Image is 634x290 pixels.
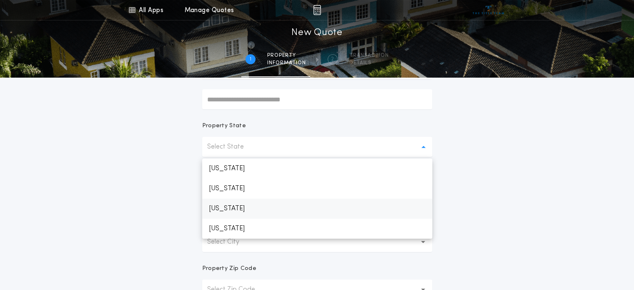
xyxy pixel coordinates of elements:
[202,159,432,239] ul: Select State
[267,60,306,66] span: information
[291,26,342,40] h1: New Quote
[202,199,432,219] p: [US_STATE]
[331,56,334,63] h2: 2
[473,6,504,14] img: vs-icon
[202,219,432,239] p: [US_STATE]
[349,52,389,59] span: Transaction
[202,137,432,157] button: Select State
[267,52,306,59] span: Property
[207,142,257,152] p: Select State
[250,56,251,63] h2: 1
[207,237,253,247] p: Select City
[202,265,256,273] p: Property Zip Code
[202,122,246,130] p: Property State
[313,5,321,15] img: img
[349,60,389,66] span: details
[202,232,432,252] button: Select City
[202,159,432,179] p: [US_STATE]
[202,179,432,199] p: [US_STATE]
